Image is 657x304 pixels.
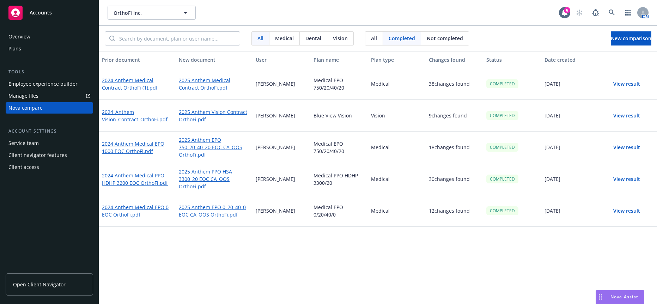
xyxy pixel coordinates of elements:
span: New comparison [611,35,651,42]
span: All [257,35,263,42]
span: Nova Assist [610,294,638,300]
button: Status [483,51,542,68]
div: Client navigator features [8,150,67,161]
button: New document [176,51,253,68]
div: Tools [6,68,93,75]
p: 18 changes found [429,144,470,151]
span: OrthoFi Inc. [114,9,175,17]
p: 12 changes found [429,207,470,214]
p: 30 changes found [429,175,470,183]
p: [DATE] [545,144,560,151]
p: [PERSON_NAME] [256,207,295,214]
p: [PERSON_NAME] [256,80,295,87]
button: View result [602,77,651,91]
span: Accounts [30,10,52,16]
a: Report a Bug [589,6,603,20]
svg: Search [109,36,115,41]
div: Medical EPO 0/20/40/0 [311,195,369,227]
div: COMPLETED [486,206,518,215]
p: 9 changes found [429,112,467,119]
span: Vision [333,35,348,42]
div: COMPLETED [486,175,518,183]
a: 2024 Anthem Medical EPO 1000 EOC OrthoFi.pdf [102,140,173,155]
button: View result [602,204,651,218]
a: 2024_Anthem Vision_Contract_OrthoFi.pdf [102,108,173,123]
a: Nova compare [6,102,93,114]
div: COMPLETED [486,111,518,120]
div: Medical [368,68,426,100]
div: Manage files [8,90,38,102]
button: Nova Assist [596,290,644,304]
span: Dental [305,35,321,42]
div: Service team [8,138,39,149]
div: Prior document [102,56,173,63]
button: Date created [542,51,600,68]
span: All [371,35,377,42]
div: Account settings [6,128,93,135]
p: [PERSON_NAME] [256,175,295,183]
div: 6 [564,7,570,13]
div: Medical EPO 750/20/40/20 [311,68,369,100]
button: Plan type [368,51,426,68]
a: Overview [6,31,93,42]
div: Status [486,56,539,63]
a: Switch app [621,6,635,20]
a: 2025 Anthem EPO 750_20_40_20 EOC CA_OOS OrthoFi.pdf [179,136,250,158]
span: Medical [275,35,294,42]
div: Blue View Vision [311,100,369,132]
p: 38 changes found [429,80,470,87]
a: 2025 Anthem Medical Contract OrthoFi.pdf [179,77,250,91]
button: OrthoFi Inc. [108,6,196,20]
div: Vision [368,100,426,132]
div: Nova compare [8,102,43,114]
button: Changes found [426,51,484,68]
div: User [256,56,308,63]
div: COMPLETED [486,79,518,88]
a: Start snowing [572,6,586,20]
div: Medical [368,163,426,195]
input: Search by document, plan or user name... [115,32,240,45]
a: Employee experience builder [6,78,93,90]
span: Open Client Navigator [13,281,66,288]
div: Medical [368,195,426,227]
div: New document [179,56,250,63]
div: Medical EPO 750/20/40/20 [311,132,369,163]
span: Not completed [427,35,463,42]
button: New comparison [611,31,651,45]
p: [DATE] [545,112,560,119]
a: 2024 Anthem Medical EPO 0 EOC OrthoFi.pdf [102,203,173,218]
a: Plans [6,43,93,54]
button: Plan name [311,51,369,68]
div: Medical [368,132,426,163]
div: COMPLETED [486,143,518,152]
div: Employee experience builder [8,78,78,90]
div: Date created [545,56,597,63]
a: 2024 Anthem Medical Contract OrthoFi (1).pdf [102,77,173,91]
p: [DATE] [545,207,560,214]
a: 2025 Anthem EPO 0_20_40_0 EOC CA_OOS OrthoFi.pdf [179,203,250,218]
button: View result [602,140,651,154]
p: [DATE] [545,175,560,183]
a: 2025 Anthem Vision Contract OrthoFi.pdf [179,108,250,123]
div: Drag to move [596,290,605,304]
button: Prior document [99,51,176,68]
div: Plan type [371,56,423,63]
p: [PERSON_NAME] [256,112,295,119]
div: Plans [8,43,21,54]
div: Overview [8,31,30,42]
div: Plan name [314,56,366,63]
a: Search [605,6,619,20]
div: Changes found [429,56,481,63]
div: Medical PPO HDHP 3300/20 [311,163,369,195]
a: Service team [6,138,93,149]
a: Accounts [6,3,93,23]
button: View result [602,172,651,186]
p: [PERSON_NAME] [256,144,295,151]
a: 2025 Anthem PPO HSA 3300_20 EOC CA_OOS OrthoFi.pdf [179,168,250,190]
button: View result [602,109,651,123]
button: User [253,51,311,68]
a: Client navigator features [6,150,93,161]
div: Client access [8,162,39,173]
a: Manage files [6,90,93,102]
a: 2024 Anthem Medical PPO HDHP 3200 EOC OrthoFi.pdf [102,172,173,187]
